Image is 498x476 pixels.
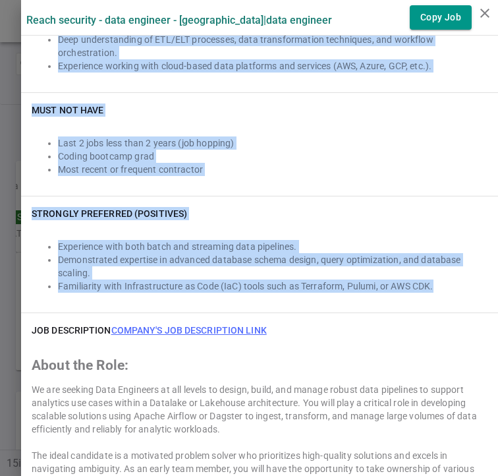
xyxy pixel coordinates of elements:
[26,14,332,26] label: Reach Security - Data Engineer - [GEOGRAPHIC_DATA] | Data Engineer
[32,383,487,436] div: We are seeking Data Engineers at all levels to design, build, and manage robust data pipelines to...
[32,207,187,220] h6: Strongly Preferred (Positives)
[410,5,472,30] button: Copy Job
[58,150,487,163] li: Coding bootcamp grad
[58,253,487,280] li: Demonstrated expertise in advanced database schema design, query optimization, and database scaling.
[58,163,487,176] li: Most recent or frequent contractor
[58,240,487,253] li: Experience with both batch and streaming data pipelines.
[32,324,267,337] h6: JOB DESCRIPTION
[58,136,487,150] li: Last 2 jobs less than 2 years (job hopping)
[58,280,487,293] li: Familiarity with Infrastructure as Code (IaC) tools such as Terraform, Pulumi, or AWS CDK.
[58,59,487,73] li: Experience working with cloud-based data platforms and services (AWS, Azure, GCP, etc.).
[32,104,103,117] h6: Must NOT Have
[111,325,267,336] a: Company's job description link
[32,359,487,372] h2: About the Role:
[477,5,493,21] i: close
[58,33,487,59] li: Deep understanding of ETL/ELT processes, data transformation techniques, and workflow orchestration.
